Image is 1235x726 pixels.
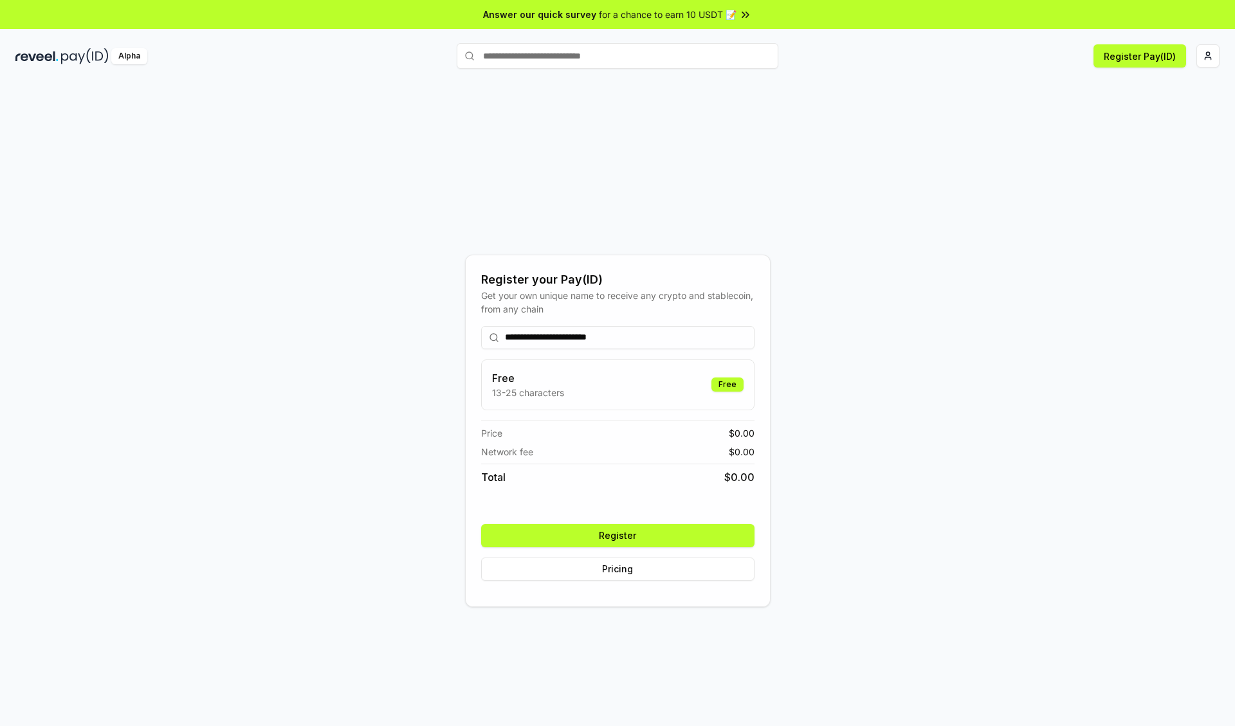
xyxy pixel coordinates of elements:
[483,8,596,21] span: Answer our quick survey
[15,48,59,64] img: reveel_dark
[481,271,755,289] div: Register your Pay(ID)
[111,48,147,64] div: Alpha
[481,289,755,316] div: Get your own unique name to receive any crypto and stablecoin, from any chain
[711,377,744,392] div: Free
[481,445,533,458] span: Network fee
[724,469,755,485] span: $ 0.00
[492,370,564,386] h3: Free
[492,386,564,399] p: 13-25 characters
[1093,44,1186,68] button: Register Pay(ID)
[481,558,755,581] button: Pricing
[729,426,755,440] span: $ 0.00
[729,445,755,458] span: $ 0.00
[599,8,736,21] span: for a chance to earn 10 USDT 📝
[481,524,755,547] button: Register
[481,469,506,485] span: Total
[61,48,109,64] img: pay_id
[481,426,502,440] span: Price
